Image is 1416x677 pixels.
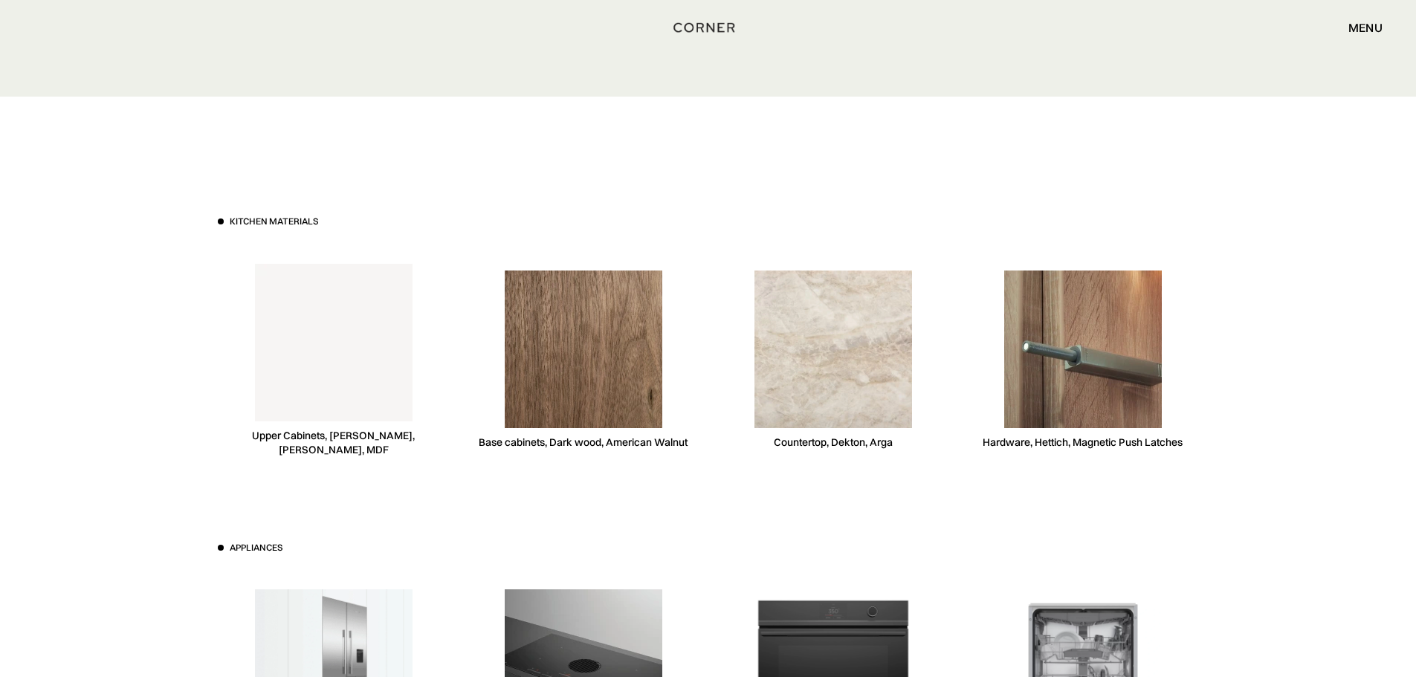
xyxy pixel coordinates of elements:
[1348,22,1383,33] div: menu
[230,216,318,228] h3: Kitchen materials
[657,18,759,37] a: home
[983,435,1183,450] div: Hardware, Hettich, Magnetic Push Latches
[230,542,282,554] h3: Appliances
[1333,15,1383,40] div: menu
[218,429,450,457] div: Upper Cabinets, [PERSON_NAME], [PERSON_NAME], MDF
[479,435,688,450] div: Base cabinets, Dark wood, American Walnut
[774,435,893,450] div: Countertop, Dekton, Arga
